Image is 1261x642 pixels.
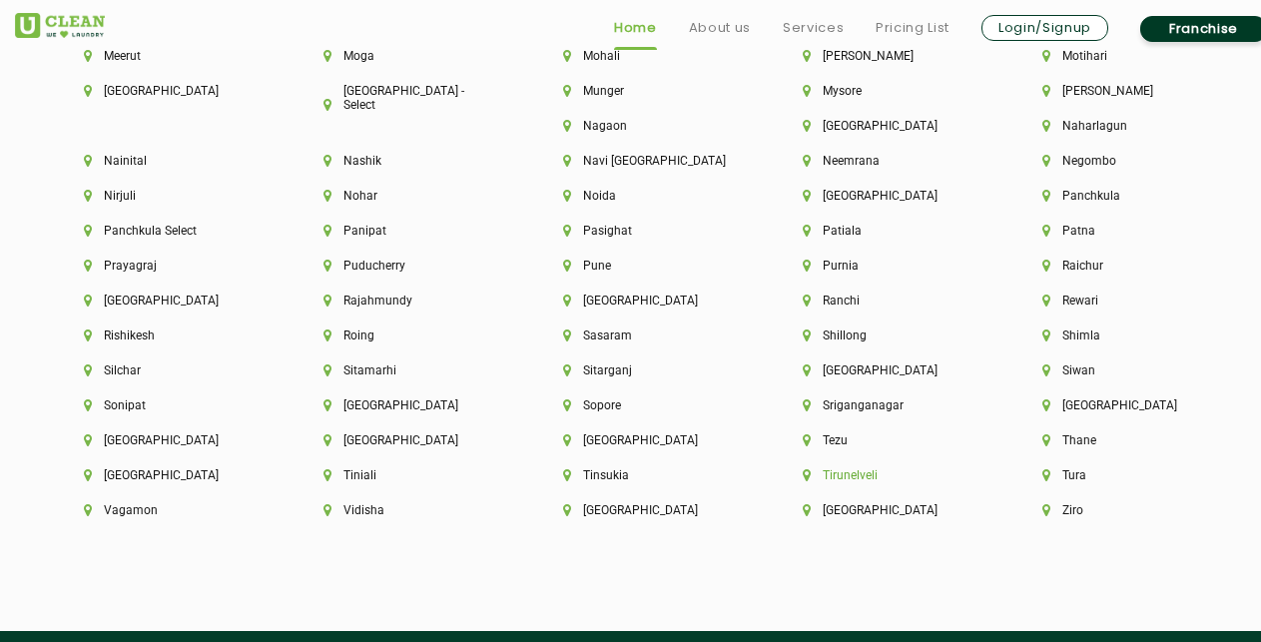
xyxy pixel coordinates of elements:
li: Sasaram [563,328,735,342]
li: [GEOGRAPHIC_DATA] [563,503,735,517]
li: [GEOGRAPHIC_DATA] [803,363,974,377]
li: [GEOGRAPHIC_DATA] [803,503,974,517]
li: Tura [1042,468,1214,482]
li: [GEOGRAPHIC_DATA] [84,84,256,98]
li: Sopore [563,398,735,412]
a: Services [783,16,844,40]
li: Pune [563,259,735,273]
li: [GEOGRAPHIC_DATA] [1042,398,1214,412]
li: Neemrana [803,154,974,168]
a: Home [614,16,657,40]
li: [PERSON_NAME] [1042,84,1214,98]
li: [GEOGRAPHIC_DATA] [803,189,974,203]
li: Meerut [84,49,256,63]
li: Nagaon [563,119,735,133]
li: Rewari [1042,294,1214,308]
li: Tirunelveli [803,468,974,482]
a: About us [689,16,751,40]
a: Login/Signup [981,15,1108,41]
li: Ziro [1042,503,1214,517]
li: Patna [1042,224,1214,238]
li: Sonipat [84,398,256,412]
li: Rishikesh [84,328,256,342]
li: Negombo [1042,154,1214,168]
li: Purnia [803,259,974,273]
li: [GEOGRAPHIC_DATA] [84,468,256,482]
li: Rajahmundy [323,294,495,308]
li: Sitarganj [563,363,735,377]
li: Vidisha [323,503,495,517]
li: [GEOGRAPHIC_DATA] [563,433,735,447]
li: Thane [1042,433,1214,447]
li: Nashik [323,154,495,168]
li: Roing [323,328,495,342]
li: Raichur [1042,259,1214,273]
li: [GEOGRAPHIC_DATA] [323,398,495,412]
li: Vagamon [84,503,256,517]
li: Mohali [563,49,735,63]
li: Nohar [323,189,495,203]
li: Silchar [84,363,256,377]
li: Shillong [803,328,974,342]
li: [PERSON_NAME] [803,49,974,63]
li: Panchkula [1042,189,1214,203]
li: Puducherry [323,259,495,273]
img: UClean Laundry and Dry Cleaning [15,13,105,38]
li: Tezu [803,433,974,447]
li: [GEOGRAPHIC_DATA] - Select [323,84,495,112]
li: Tinsukia [563,468,735,482]
li: Ranchi [803,294,974,308]
li: [GEOGRAPHIC_DATA] [803,119,974,133]
li: Panipat [323,224,495,238]
li: Naharlagun [1042,119,1214,133]
li: [GEOGRAPHIC_DATA] [563,294,735,308]
li: Moga [323,49,495,63]
li: Pasighat [563,224,735,238]
li: Sriganganagar [803,398,974,412]
li: Noida [563,189,735,203]
li: Panchkula Select [84,224,256,238]
li: Nainital [84,154,256,168]
li: Nirjuli [84,189,256,203]
li: Mysore [803,84,974,98]
li: Siwan [1042,363,1214,377]
li: Tiniali [323,468,495,482]
li: [GEOGRAPHIC_DATA] [84,294,256,308]
li: Shimla [1042,328,1214,342]
a: Pricing List [876,16,949,40]
li: [GEOGRAPHIC_DATA] [323,433,495,447]
li: Navi [GEOGRAPHIC_DATA] [563,154,735,168]
li: Patiala [803,224,974,238]
li: Sitamarhi [323,363,495,377]
li: [GEOGRAPHIC_DATA] [84,433,256,447]
li: Prayagraj [84,259,256,273]
li: Motihari [1042,49,1214,63]
li: Munger [563,84,735,98]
